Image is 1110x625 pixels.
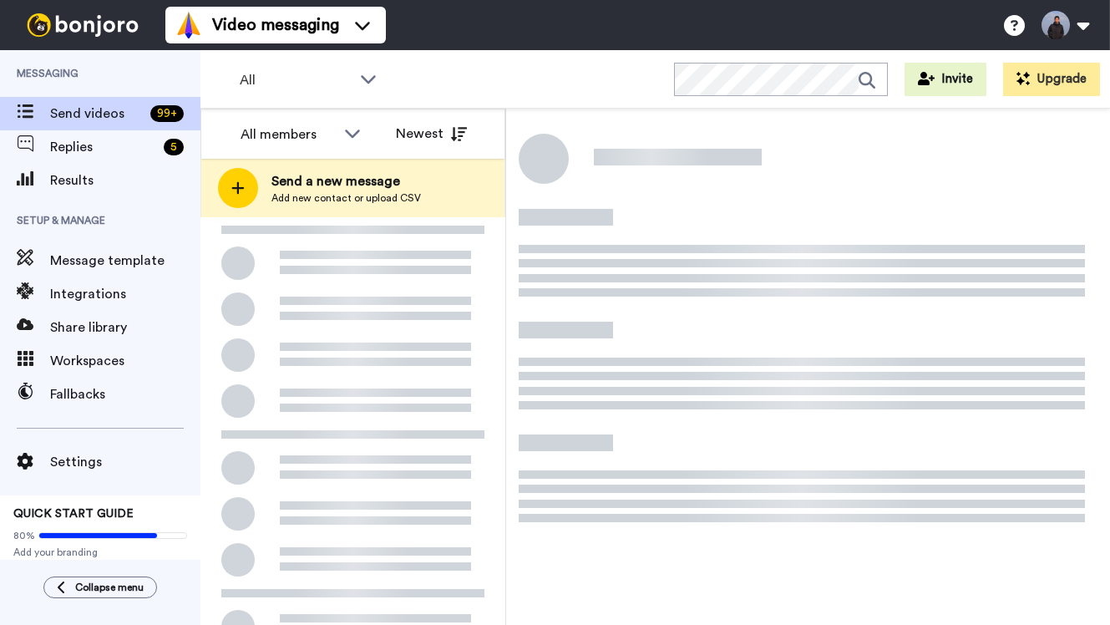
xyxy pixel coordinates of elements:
span: All [240,70,352,90]
button: Collapse menu [43,577,157,598]
span: Message template [50,251,200,271]
span: Results [50,170,200,191]
span: Send a new message [271,171,421,191]
img: bj-logo-header-white.svg [20,13,145,37]
span: 80% [13,529,35,542]
span: Fallbacks [50,384,200,404]
button: Newest [383,117,479,150]
span: Replies [50,137,157,157]
button: Upgrade [1003,63,1100,96]
span: Workspaces [50,351,200,371]
span: Add new contact or upload CSV [271,191,421,205]
img: vm-color.svg [175,12,202,38]
div: All members [241,124,336,145]
div: 5 [164,139,184,155]
div: 99 + [150,105,184,122]
span: QUICK START GUIDE [13,508,134,520]
span: Share library [50,318,200,338]
span: Send videos [50,104,144,124]
span: Collapse menu [75,581,144,594]
span: Integrations [50,284,200,304]
span: Video messaging [212,13,339,37]
span: Settings [50,452,200,472]
button: Invite [905,63,986,96]
span: Add your branding [13,546,187,559]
